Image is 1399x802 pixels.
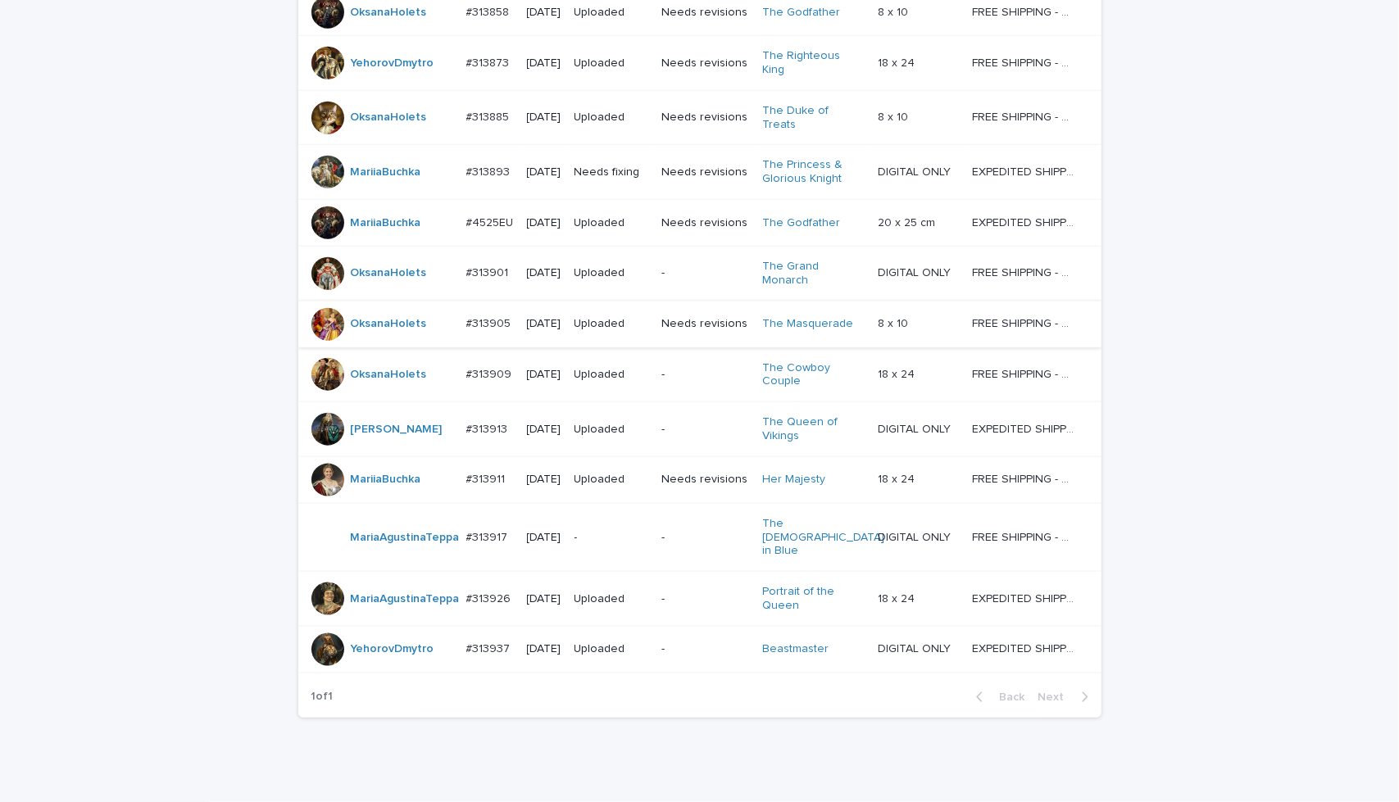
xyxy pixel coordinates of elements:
tr: MariiaBuchka #4525EU#4525EU [DATE]UploadedNeeds revisionsThe Godfather 20 x 25 cm20 x 25 cm EXPED... [298,199,1101,246]
p: Uploaded [575,642,648,656]
p: Uploaded [575,111,648,125]
p: - [661,423,749,437]
a: MariaAgustinaTeppa [351,531,460,545]
p: [DATE] [527,57,561,70]
p: EXPEDITED SHIPPING - preview in 1 business day; delivery up to 5 business days after your approval. [972,419,1078,437]
tr: YehorovDmytro #313873#313873 [DATE]UploadedNeeds revisionsThe Righteous King 18 x 2418 x 24 FREE ... [298,36,1101,91]
p: [DATE] [527,6,561,20]
a: The Righteous King [762,49,865,77]
a: Portrait of the Queen [762,585,865,613]
p: FREE SHIPPING - preview in 1-2 business days, after your approval delivery will take 5-10 b.d. [972,314,1078,331]
p: #4525EU [466,213,517,230]
a: MariiaBuchka [351,216,421,230]
p: #313926 [466,589,515,606]
p: [DATE] [527,165,561,179]
p: 1 of 1 [298,677,347,717]
p: - [661,266,749,280]
p: Uploaded [575,266,648,280]
tr: MariaAgustinaTeppa #313917#313917 [DATE]--The [DEMOGRAPHIC_DATA] in Blue DIGITAL ONLYDIGITAL ONLY... [298,503,1101,571]
p: Needs revisions [661,216,749,230]
p: 20 x 25 cm [878,213,938,230]
p: Needs revisions [661,473,749,487]
p: DIGITAL ONLY [878,162,954,179]
p: EXPEDITED SHIPPING - preview in 1 business day; delivery up to 5 business days after your approval. [972,589,1078,606]
p: [DATE] [527,642,561,656]
p: 8 x 10 [878,107,911,125]
p: [DATE] [527,531,561,545]
p: - [661,531,749,545]
a: The Godfather [762,6,840,20]
tr: OksanaHolets #313909#313909 [DATE]Uploaded-The Cowboy Couple 18 x 2418 x 24 FREE SHIPPING - previ... [298,347,1101,402]
p: Needs revisions [661,111,749,125]
p: Uploaded [575,592,648,606]
p: [DATE] [527,111,561,125]
p: 8 x 10 [878,2,911,20]
p: Needs revisions [661,6,749,20]
p: [DATE] [527,592,561,606]
p: [DATE] [527,216,561,230]
span: Back [990,691,1025,703]
tr: OksanaHolets #313885#313885 [DATE]UploadedNeeds revisionsThe Duke of Treats 8 x 108 x 10 FREE SHI... [298,90,1101,145]
a: The Queen of Vikings [762,415,865,443]
p: Uploaded [575,216,648,230]
p: #313917 [466,528,511,545]
button: Back [963,690,1032,705]
p: Uploaded [575,6,648,20]
p: 18 x 24 [878,365,918,382]
p: [DATE] [527,473,561,487]
p: Needs revisions [661,165,749,179]
p: #313858 [466,2,513,20]
p: [DATE] [527,368,561,382]
a: OksanaHolets [351,111,427,125]
p: - [661,592,749,606]
p: [DATE] [527,266,561,280]
tr: MariiaBuchka #313911#313911 [DATE]UploadedNeeds revisionsHer Majesty 18 x 2418 x 24 FREE SHIPPING... [298,456,1101,503]
p: FREE SHIPPING - preview in 1-2 business days, after your approval delivery will take 5-10 b.d. [972,2,1078,20]
a: OksanaHolets [351,368,427,382]
a: [PERSON_NAME] [351,423,443,437]
p: - [661,642,749,656]
p: Uploaded [575,473,648,487]
p: #313937 [466,639,514,656]
p: Uploaded [575,317,648,331]
p: EXPEDITED SHIPPING - preview in 1-2 business day; delivery up to 5 days after your approval [972,213,1078,230]
p: #313905 [466,314,515,331]
p: Needs revisions [661,57,749,70]
p: 18 x 24 [878,469,918,487]
tr: OksanaHolets #313901#313901 [DATE]Uploaded-The Grand Monarch DIGITAL ONLYDIGITAL ONLY FREE SHIPPI... [298,246,1101,301]
tr: YehorovDmytro #313937#313937 [DATE]Uploaded-Beastmaster DIGITAL ONLYDIGITAL ONLY EXPEDITED SHIPPI... [298,626,1101,673]
button: Next [1032,690,1101,705]
p: #313885 [466,107,513,125]
p: - [575,531,648,545]
p: Needs fixing [575,165,648,179]
p: DIGITAL ONLY [878,263,954,280]
span: Next [1038,691,1074,703]
p: FREE SHIPPING - preview in 1-2 business days, after your approval delivery will take 5-10 b.d. [972,263,1078,280]
p: [DATE] [527,317,561,331]
a: Her Majesty [762,473,825,487]
p: FREE SHIPPING - preview in 1-2 business days, after your approval delivery will take 5-10 b.d. [972,528,1078,545]
a: Beastmaster [762,642,829,656]
a: OksanaHolets [351,317,427,331]
a: OksanaHolets [351,6,427,20]
a: OksanaHolets [351,266,427,280]
a: The Grand Monarch [762,260,865,288]
p: FREE SHIPPING - preview in 1-2 business days, after your approval delivery will take 5-10 b.d. [972,365,1078,382]
p: - [661,368,749,382]
p: 8 x 10 [878,314,911,331]
p: FREE SHIPPING - preview in 1-2 business days, after your approval delivery will take 5-10 b.d. [972,53,1078,70]
tr: [PERSON_NAME] #313913#313913 [DATE]Uploaded-The Queen of Vikings DIGITAL ONLYDIGITAL ONLY EXPEDIT... [298,402,1101,457]
tr: OksanaHolets #313905#313905 [DATE]UploadedNeeds revisionsThe Masquerade 8 x 108 x 10 FREE SHIPPIN... [298,301,1101,347]
a: The Masquerade [762,317,853,331]
p: #313873 [466,53,513,70]
a: The [DEMOGRAPHIC_DATA] in Blue [762,517,884,558]
p: Uploaded [575,57,648,70]
a: The Princess & Glorious Knight [762,158,865,186]
p: FREE SHIPPING - preview in 1-2 business days, after your approval delivery will take 5-10 b.d. [972,469,1078,487]
p: 18 x 24 [878,53,918,70]
tr: MariaAgustinaTeppa #313926#313926 [DATE]Uploaded-Portrait of the Queen 18 x 2418 x 24 EXPEDITED S... [298,572,1101,627]
p: DIGITAL ONLY [878,419,954,437]
a: The Godfather [762,216,840,230]
a: YehorovDmytro [351,57,434,70]
p: #313893 [466,162,514,179]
